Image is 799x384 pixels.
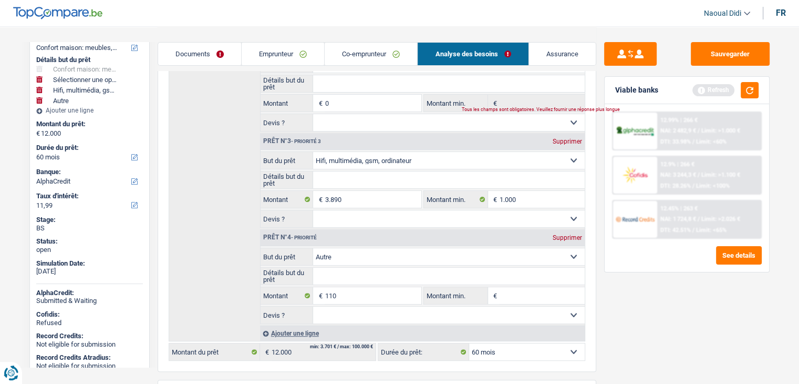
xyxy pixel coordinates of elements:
div: 12.99% | 266 € [660,117,698,124]
label: Montant [261,287,314,304]
span: DTI: 28.26% [660,183,691,189]
label: Montant min. [424,95,488,112]
span: NAI: 3 244,3 € [660,171,696,178]
label: Banque: [36,168,141,176]
div: Status: [36,237,143,246]
div: [DATE] [36,267,143,276]
a: Co-emprunteur [325,43,417,65]
label: Montant [261,191,314,208]
div: open [36,246,143,254]
span: € [260,343,272,360]
span: Limit: >1.100 € [701,171,740,178]
span: - Priorité 3 [291,138,321,144]
span: € [488,287,500,304]
span: / [692,183,694,189]
span: Limit: >2.026 € [701,216,740,223]
div: Stage: [36,216,143,224]
a: Naoual Didi [696,5,750,22]
span: Limit: >1.000 € [701,127,740,134]
div: Submitted & Waiting [36,297,143,305]
div: Refresh [692,84,734,96]
label: Montant min. [424,287,488,304]
span: Limit: <65% [696,227,727,234]
div: BS [36,224,143,233]
div: 12.9% | 266 € [660,161,694,168]
span: / [698,171,700,178]
label: Montant du prêt [169,343,260,360]
span: € [488,95,500,112]
span: DTI: 33.98% [660,138,691,145]
div: Supprimer [550,138,585,145]
button: See details [716,246,762,265]
label: Devis ? [261,210,314,227]
div: Cofidis: [36,310,143,319]
label: Détails but du prêt [261,268,314,285]
button: Sauvegarder [691,42,770,66]
label: Détails but du prêt [261,75,314,92]
label: Durée du prêt: [36,144,141,152]
img: Cofidis [616,165,655,185]
span: Limit: <100% [696,183,730,189]
span: € [313,95,325,112]
div: Détails but du prêt [36,56,143,64]
div: min: 3.701 € / max: 100.000 € [310,345,373,349]
img: AlphaCredit [616,125,655,137]
span: / [692,138,694,145]
a: Analyse des besoins [418,43,528,65]
div: Simulation Date: [36,259,143,268]
span: € [36,129,40,138]
label: Montant du prêt: [36,120,141,128]
div: fr [776,8,786,18]
a: Assurance [529,43,596,65]
span: / [698,216,700,223]
label: Détails but du prêt [261,171,314,188]
div: Refused [36,319,143,327]
div: Not eligible for submission [36,340,143,349]
a: Documents [158,43,241,65]
div: 12.45% | 263 € [660,205,698,212]
div: Not eligible for submission [36,362,143,370]
a: Emprunteur [242,43,324,65]
span: Limit: <60% [696,138,727,145]
div: Tous les champs sont obligatoires. Veuillez fournir une réponse plus longue [462,107,572,112]
img: TopCompare Logo [13,7,102,19]
div: Supprimer [550,235,585,241]
div: Viable banks [615,86,658,95]
label: Devis ? [261,307,314,324]
span: - Priorité [291,235,317,240]
label: Taux d'intérêt: [36,192,141,200]
label: But du prêt [261,248,314,265]
span: € [313,191,325,208]
label: Devis ? [261,114,314,131]
span: DTI: 42.51% [660,227,691,234]
span: / [692,227,694,234]
label: Durée du prêt: [378,343,469,360]
img: Record Credits [616,209,655,229]
div: Record Credits: [36,332,143,340]
label: But du prêt [261,152,314,169]
span: € [488,191,500,208]
span: Naoual Didi [704,9,741,18]
span: € [313,287,325,304]
div: AlphaCredit: [36,289,143,297]
span: NAI: 1 724,8 € [660,216,696,223]
span: NAI: 2 482,9 € [660,127,696,134]
div: Record Credits Atradius: [36,353,143,362]
span: / [698,127,700,134]
div: Ajouter une ligne [260,326,585,341]
label: Montant [261,95,314,112]
label: Montant min. [424,191,488,208]
div: Ajouter une ligne [36,107,143,114]
div: Prêt n°3 [261,138,324,145]
div: Prêt n°4 [261,234,319,241]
